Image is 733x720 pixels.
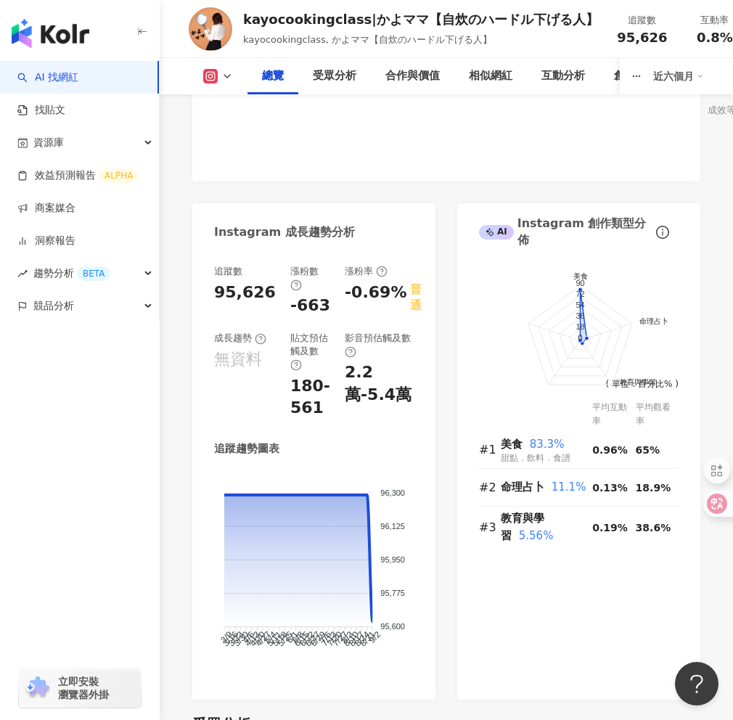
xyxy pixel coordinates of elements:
text: 36 [576,311,584,320]
span: 95,626 [617,30,667,45]
div: 平均觀看率 [636,401,679,428]
span: 5.56% [519,529,554,542]
a: 效益預測報告ALPHA [17,168,139,183]
tspan: 96,125 [380,522,405,531]
div: BETA [77,266,110,281]
tspan: 6/1 [284,629,300,645]
tspan: 95,600 [380,623,405,631]
text: 教育與學習 [620,378,656,386]
div: 互動分析 [541,67,585,85]
span: 0.13% [592,482,628,494]
tspan: 9/2 [367,629,383,645]
tspan: 5/4 [263,629,279,645]
div: 追蹤數 [214,265,242,278]
div: AI [479,225,514,240]
iframe: Help Scout Beacon - Open [675,662,718,705]
a: chrome extension立即安裝 瀏覽器外掛 [19,668,141,708]
span: 0.96% [592,444,628,456]
div: 漲粉數 [290,265,330,291]
img: logo [12,19,89,48]
tspan: 96,300 [380,488,405,497]
div: 追蹤趨勢圖表 [214,441,279,457]
div: #3 [479,518,501,536]
div: 影音預估觸及數 [345,332,422,358]
div: 180-561 [290,375,330,420]
span: 競品分析 [33,290,74,322]
img: chrome extension [23,676,52,700]
text: 美食 [573,271,587,279]
span: 83.3% [530,438,565,451]
div: -663 [290,295,330,317]
a: 洞察報告 [17,234,75,248]
div: 總覽 [262,67,284,85]
div: 成長趨勢 [214,332,266,345]
span: 65% [636,444,660,456]
img: KOL Avatar [189,7,232,51]
div: 95,626 [214,282,276,304]
div: 漲粉率 [345,265,388,278]
span: 資源庫 [33,126,64,159]
div: Instagram 成長趨勢分析 [214,224,355,240]
a: 商案媒合 [17,201,75,216]
div: #2 [479,478,501,496]
span: 教育與學習 [501,512,544,542]
div: 合作與價值 [385,67,440,85]
div: 相似網紅 [469,67,512,85]
span: info-circle [654,224,671,241]
text: 72 [576,289,584,298]
span: 38.6% [636,522,671,533]
tspan: 95,775 [380,589,405,597]
span: 命理占卜 [501,480,544,494]
div: 追蹤數 [615,13,670,28]
span: 0.8% [697,30,733,45]
div: 創作內容分析 [614,67,679,85]
a: searchAI 找網紅 [17,70,78,85]
span: 美食 [501,438,523,451]
span: 甜點．飲料．食譜 [501,453,570,463]
div: 無資料 [214,348,262,371]
tspan: 95,950 [380,555,405,564]
tspan: 7/6 [317,629,333,645]
span: 趨勢分析 [33,257,110,290]
div: -0.69% [345,282,406,304]
tspan: 6/8 [290,629,306,645]
tspan: 3/9 [218,629,234,645]
span: kayocookingclass, かよママ【自炊のハードル下げる人】 [243,34,492,45]
div: 近六個月 [653,65,704,88]
div: #1 [479,441,501,459]
div: 2.2萬-5.4萬 [345,361,422,406]
span: rise [17,269,28,279]
div: Instagram 創作類型分佈 [479,216,652,248]
text: 0 [578,333,582,342]
span: 18.9% [636,482,671,494]
tspan: 8/3 [340,629,356,645]
text: 18 [576,322,584,331]
div: 普通 [410,282,422,314]
a: 找貼文 [17,103,65,118]
tspan: 4/6 [241,629,257,645]
text: 90 [576,278,584,287]
div: kayocookingclass|かよママ【自炊のハードル下げる人】 [243,10,599,28]
span: 立即安裝 瀏覽器外掛 [58,675,109,701]
span: 11.1% [552,480,586,494]
span: 0.19% [592,522,628,533]
text: 54 [576,300,584,309]
text: 命理占卜 [639,317,668,325]
div: 受眾分析 [313,67,356,85]
div: 貼文預估觸及數 [290,332,330,372]
div: 平均互動率 [592,401,635,428]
